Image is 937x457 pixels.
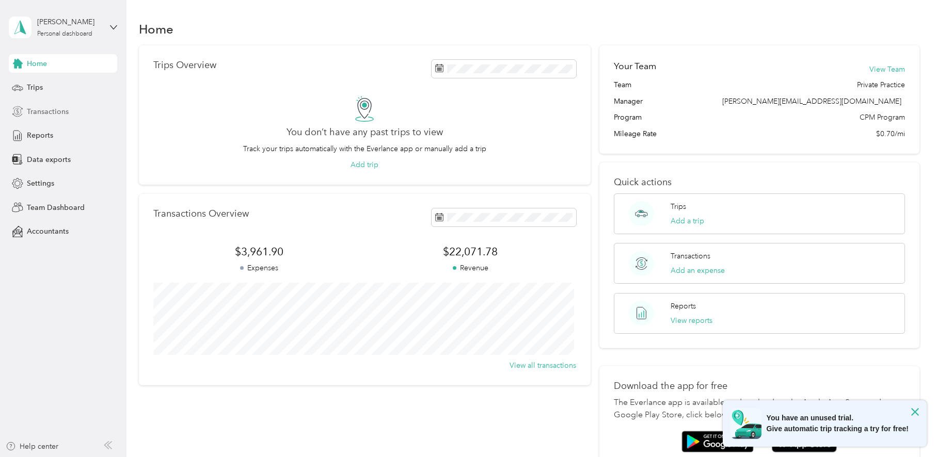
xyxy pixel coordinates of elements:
[27,106,69,117] span: Transactions
[153,263,364,273] p: Expenses
[614,397,904,421] p: The Everlance app is available to download on the Apple App Store and Google Play Store, click be...
[876,128,905,139] span: $0.70/mi
[153,244,364,259] span: $3,961.90
[671,301,696,312] p: Reports
[6,441,58,452] button: Help center
[681,431,754,452] img: Google play
[510,360,576,371] button: View all transactions
[27,226,69,237] span: Accountants
[27,154,71,165] span: Data exports
[287,127,443,138] h2: You don’t have any past trips to view
[671,216,704,226] button: Add a trip
[614,79,631,90] span: Team
[614,112,642,123] span: Program
[351,159,378,170] button: Add trip
[243,143,486,154] p: Track your trips automatically with the Everlance app or manually add a trip
[27,130,53,141] span: Reports
[364,263,576,273] p: Revenue
[27,58,47,69] span: Home
[153,208,249,219] p: Transactions Overview
[37,17,102,27] div: [PERSON_NAME]
[869,64,905,75] button: View Team
[671,251,710,262] p: Transactions
[614,128,657,139] span: Mileage Rate
[671,265,725,276] button: Add an expense
[860,112,905,123] span: CPM Program
[614,96,643,107] span: Manager
[671,315,712,326] button: View reports
[153,60,216,71] p: Trips Overview
[671,201,686,212] p: Trips
[857,79,905,90] span: Private Practice
[614,177,904,188] p: Quick actions
[879,399,937,457] iframe: Everlance-gr Chat Button Frame
[27,202,85,213] span: Team Dashboard
[364,244,576,259] span: $22,071.78
[614,381,904,391] p: Download the app for free
[27,82,43,93] span: Trips
[139,24,173,35] h1: Home
[27,178,54,189] span: Settings
[767,413,909,434] span: You have an unused trial. Give automatic trip tracking a try for free!
[614,60,656,73] h2: Your Team
[722,97,901,106] span: [PERSON_NAME][EMAIL_ADDRESS][DOMAIN_NAME]
[37,31,92,37] div: Personal dashboard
